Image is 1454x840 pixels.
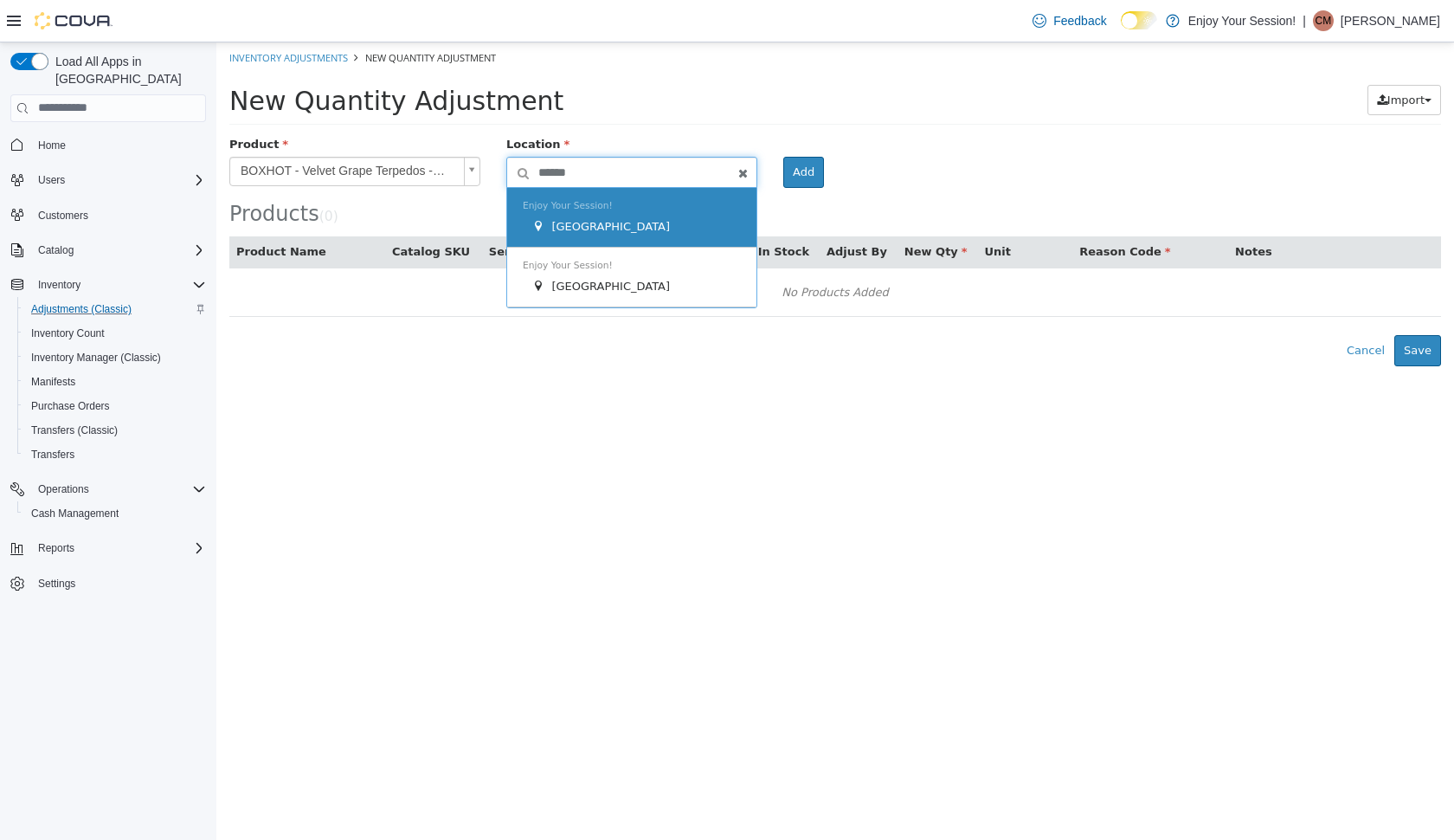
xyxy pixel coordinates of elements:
[38,541,74,555] span: Reports
[31,326,105,340] span: Inventory Count
[24,323,112,344] a: Inventory Count
[17,346,213,370] button: Inventory Manager (Classic)
[1188,10,1296,31] p: Enjoy Your Session!
[610,201,674,218] button: Adjust By
[31,302,132,316] span: Adjustments (Classic)
[542,201,596,218] button: In Stock
[3,132,213,158] button: Home
[1019,201,1058,218] button: Notes
[17,394,213,418] button: Purchase Orders
[31,399,110,413] span: Purchase Orders
[863,203,954,216] span: Reason Code
[1121,11,1157,29] input: Dark Mode
[24,420,125,441] a: Transfers (Classic)
[3,168,213,192] button: Users
[688,203,751,216] span: New Qty
[13,95,72,108] span: Product
[3,477,213,501] button: Operations
[306,217,396,229] span: Enjoy Your Session!
[24,299,206,320] span: Adjustments (Classic)
[31,240,80,261] button: Catalog
[176,201,257,218] button: Catalog SKU
[20,201,113,218] button: Product Name
[31,573,82,594] a: Settings
[24,299,138,320] a: Adjustments (Classic)
[1178,293,1225,324] button: Save
[1303,10,1306,31] p: |
[17,297,213,321] button: Adjustments (Classic)
[24,420,206,441] span: Transfers (Classic)
[17,418,213,443] button: Transfers (Classic)
[38,139,66,152] span: Home
[149,9,280,22] span: New Quantity Adjustment
[1151,42,1225,74] button: Import
[48,53,206,87] span: Load All Apps in [GEOGRAPHIC_DATA]
[31,275,87,295] button: Inventory
[14,115,241,143] span: BOXHOT - Velvet Grape Terpedos - 1x1g
[31,572,206,594] span: Settings
[24,503,206,524] span: Cash Management
[24,503,125,524] a: Cash Management
[1341,10,1440,31] p: [PERSON_NAME]
[17,370,213,394] button: Manifests
[3,238,213,262] button: Catalog
[290,95,353,108] span: Location
[35,12,113,29] img: Cova
[31,375,75,389] span: Manifests
[1316,10,1332,31] span: CM
[31,240,206,261] span: Catalog
[1053,12,1106,29] span: Feedback
[17,443,213,467] button: Transfers
[31,479,96,500] button: Operations
[31,134,206,156] span: Home
[31,135,73,156] a: Home
[24,444,206,465] span: Transfers
[306,158,396,169] span: Enjoy Your Session!
[335,237,454,250] span: [GEOGRAPHIC_DATA]
[31,204,206,226] span: Customers
[31,538,206,559] span: Reports
[31,448,74,462] span: Transfers
[24,396,206,417] span: Purchase Orders
[38,482,89,496] span: Operations
[24,372,82,392] a: Manifests
[38,243,74,257] span: Catalog
[13,159,103,184] span: Products
[17,501,213,526] button: Cash Management
[38,278,80,292] span: Inventory
[31,507,119,520] span: Cash Management
[24,347,168,368] a: Inventory Manager (Classic)
[31,538,81,559] button: Reports
[31,205,95,226] a: Customers
[1313,10,1334,31] div: Christina Mitchell
[38,173,65,187] span: Users
[24,323,206,344] span: Inventory Count
[567,114,608,145] button: Add
[1026,3,1113,38] a: Feedback
[24,444,81,465] a: Transfers
[3,273,213,297] button: Inventory
[24,237,1213,263] div: No Products Added
[3,571,213,596] button: Settings
[31,275,206,295] span: Inventory
[31,423,118,437] span: Transfers (Classic)
[24,372,206,392] span: Manifests
[335,178,454,191] span: [GEOGRAPHIC_DATA]
[38,577,75,591] span: Settings
[3,536,213,560] button: Reports
[13,114,264,144] a: BOXHOT - Velvet Grape Terpedos - 1x1g
[31,479,206,500] span: Operations
[10,126,206,642] nav: Complex example
[31,170,72,191] button: Users
[24,396,117,417] a: Purchase Orders
[13,43,347,74] span: New Quantity Adjustment
[31,170,206,191] span: Users
[3,203,213,228] button: Customers
[13,9,132,22] a: Inventory Adjustments
[1121,29,1122,30] span: Dark Mode
[1121,293,1178,324] button: Cancel
[108,166,117,182] span: 0
[24,347,206,368] span: Inventory Manager (Classic)
[768,201,797,218] button: Unit
[1171,51,1208,64] span: Import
